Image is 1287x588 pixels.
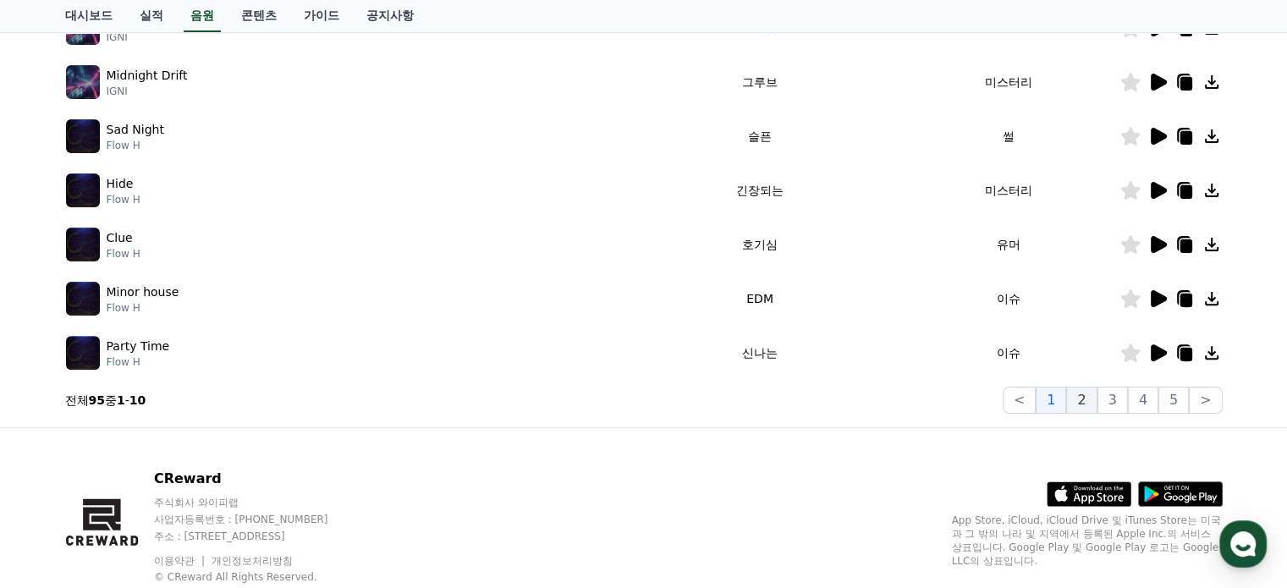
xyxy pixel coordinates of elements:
[622,163,897,217] td: 긴장되는
[622,217,897,272] td: 호기심
[154,496,360,509] p: 주식회사 와이피랩
[107,301,179,315] p: Flow H
[898,109,1119,163] td: 썰
[1158,387,1189,414] button: 5
[107,139,164,152] p: Flow H
[212,555,293,567] a: 개인정보처리방침
[1189,387,1222,414] button: >
[66,228,100,261] img: music
[154,570,360,584] p: © CReward All Rights Reserved.
[66,282,100,316] img: music
[1128,387,1158,414] button: 4
[154,555,207,567] a: 이용약관
[154,469,360,489] p: CReward
[117,393,125,407] strong: 1
[218,448,325,490] a: 설정
[154,513,360,526] p: 사업자등록번호 : [PHONE_NUMBER]
[898,272,1119,326] td: 이슈
[622,55,897,109] td: 그루브
[622,326,897,380] td: 신나는
[5,448,112,490] a: 홈
[107,247,140,261] p: Flow H
[622,109,897,163] td: 슬픈
[89,393,105,407] strong: 95
[1097,387,1128,414] button: 3
[154,530,360,543] p: 주소 : [STREET_ADDRESS]
[155,474,175,487] span: 대화
[66,119,100,153] img: music
[622,272,897,326] td: EDM
[66,173,100,207] img: music
[898,217,1119,272] td: 유머
[129,393,146,407] strong: 10
[1036,387,1066,414] button: 1
[898,55,1119,109] td: 미스터리
[107,283,179,301] p: Minor house
[65,392,146,409] p: 전체 중 -
[53,473,63,486] span: 홈
[952,514,1223,568] p: App Store, iCloud, iCloud Drive 및 iTunes Store는 미국과 그 밖의 나라 및 지역에서 등록된 Apple Inc.의 서비스 상표입니다. Goo...
[898,326,1119,380] td: 이슈
[107,338,170,355] p: Party Time
[107,355,170,369] p: Flow H
[107,85,188,98] p: IGNI
[107,175,134,193] p: Hide
[112,448,218,490] a: 대화
[66,65,100,99] img: music
[107,229,133,247] p: Clue
[107,121,164,139] p: Sad Night
[66,336,100,370] img: music
[898,163,1119,217] td: 미스터리
[261,473,282,486] span: 설정
[107,193,140,206] p: Flow H
[1066,387,1097,414] button: 2
[107,67,188,85] p: Midnight Drift
[1003,387,1036,414] button: <
[107,30,165,44] p: IGNI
